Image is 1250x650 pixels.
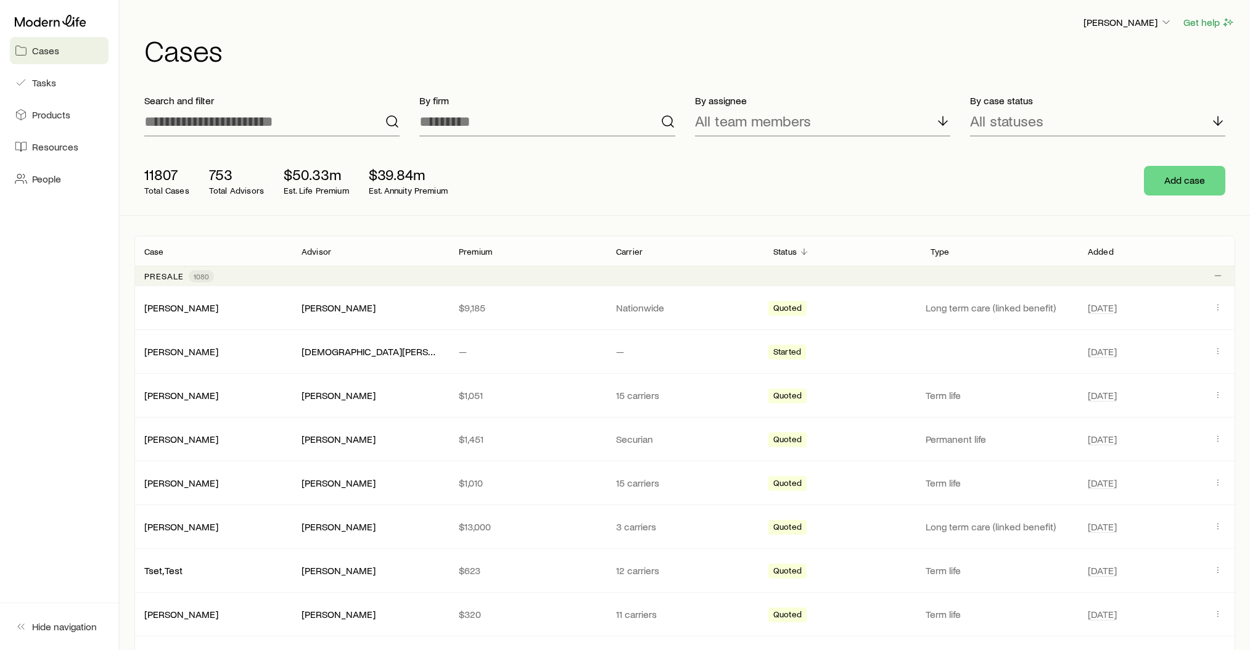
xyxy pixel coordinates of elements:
p: 11 carriers [616,608,754,620]
div: [PERSON_NAME] [144,345,218,358]
p: Securian [616,433,754,445]
p: 753 [209,166,264,183]
button: Add case [1144,166,1225,195]
p: Premium [459,247,492,257]
p: $9,185 [459,302,596,314]
p: Type [931,247,950,257]
a: Resources [10,133,109,160]
p: 15 carriers [616,477,754,489]
p: Total Cases [144,186,189,195]
p: Carrier [616,247,643,257]
span: Hide navigation [32,620,97,633]
span: Quoted [773,303,802,316]
p: By assignee [695,94,950,107]
p: — [459,345,596,358]
a: [PERSON_NAME] [144,302,218,313]
span: Tasks [32,76,56,89]
p: Long term care (linked benefit) [926,302,1073,314]
div: [PERSON_NAME] [302,302,376,315]
p: Term life [926,477,1073,489]
span: [DATE] [1088,345,1117,358]
a: Products [10,101,109,128]
div: [PERSON_NAME] [144,608,218,621]
p: $39.84m [369,166,448,183]
p: Status [773,247,797,257]
span: [DATE] [1088,302,1117,314]
span: 1080 [194,271,210,281]
div: [PERSON_NAME] [302,433,376,446]
div: Tset, Test [144,564,183,577]
span: [DATE] [1088,433,1117,445]
button: Get help [1183,15,1235,30]
p: Permanent life [926,433,1073,445]
span: Resources [32,141,78,153]
p: All team members [695,112,811,130]
a: [PERSON_NAME] [144,608,218,620]
p: Presale [144,271,184,281]
div: [PERSON_NAME] [302,389,376,402]
button: Hide navigation [10,613,109,640]
div: [PERSON_NAME] [144,433,218,446]
span: Cases [32,44,59,57]
div: [PERSON_NAME] [144,302,218,315]
p: Case [144,247,164,257]
p: Term life [926,389,1073,401]
p: $13,000 [459,520,596,533]
p: Search and filter [144,94,400,107]
span: [DATE] [1088,608,1117,620]
p: Est. Annuity Premium [369,186,448,195]
span: [DATE] [1088,564,1117,577]
p: $1,051 [459,389,596,401]
p: Term life [926,564,1073,577]
p: [PERSON_NAME] [1083,16,1172,28]
a: [PERSON_NAME] [144,345,218,357]
div: [PERSON_NAME] [302,520,376,533]
h1: Cases [144,35,1235,65]
p: 11807 [144,166,189,183]
p: $50.33m [284,166,349,183]
span: Quoted [773,609,802,622]
p: By case status [970,94,1225,107]
span: Quoted [773,478,802,491]
p: $1,451 [459,433,596,445]
a: Cases [10,37,109,64]
p: Term life [926,608,1073,620]
span: Started [773,347,801,360]
p: Est. Life Premium [284,186,349,195]
a: People [10,165,109,192]
div: [PERSON_NAME] [144,389,218,402]
button: [PERSON_NAME] [1083,15,1173,30]
span: [DATE] [1088,520,1117,533]
div: [DEMOGRAPHIC_DATA][PERSON_NAME] [302,345,439,358]
span: Quoted [773,522,802,535]
a: [PERSON_NAME] [144,477,218,488]
span: Quoted [773,566,802,578]
p: Long term care (linked benefit) [926,520,1073,533]
a: Tasks [10,69,109,96]
a: Tset, Test [144,564,183,576]
p: Advisor [302,247,331,257]
p: 12 carriers [616,564,754,577]
div: [PERSON_NAME] [302,564,376,577]
p: All statuses [970,112,1043,130]
span: Products [32,109,70,121]
a: [PERSON_NAME] [144,433,218,445]
p: Nationwide [616,302,754,314]
span: [DATE] [1088,477,1117,489]
p: $1,010 [459,477,596,489]
div: [PERSON_NAME] [144,477,218,490]
span: [DATE] [1088,389,1117,401]
p: Total Advisors [209,186,264,195]
div: [PERSON_NAME] [144,520,218,533]
span: Quoted [773,390,802,403]
span: People [32,173,61,185]
p: — [616,345,754,358]
p: Added [1088,247,1114,257]
a: [PERSON_NAME] [144,389,218,401]
span: Quoted [773,434,802,447]
div: [PERSON_NAME] [302,608,376,621]
p: $320 [459,608,596,620]
p: By firm [419,94,675,107]
p: 3 carriers [616,520,754,533]
div: [PERSON_NAME] [302,477,376,490]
